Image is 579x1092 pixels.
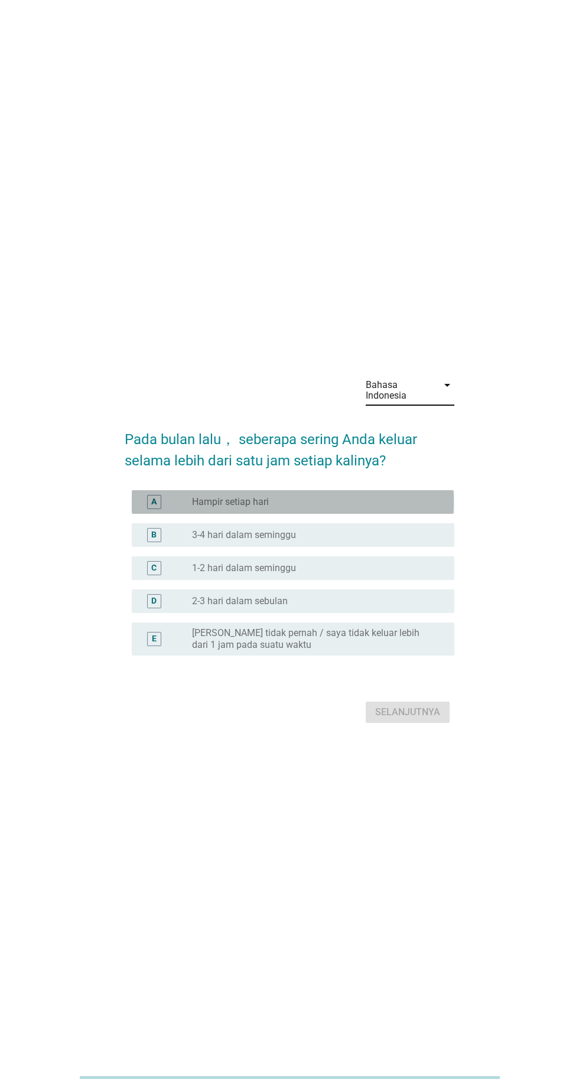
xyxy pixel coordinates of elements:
div: A [151,496,157,508]
label: Hampir setiap hari [192,496,269,508]
label: 1-2 hari dalam seminggu [192,562,296,574]
i: arrow_drop_down [440,378,454,392]
h2: Pada bulan lalu， seberapa sering Anda keluar selama lebih dari satu jam setiap kalinya? [125,417,454,471]
div: C [151,562,157,574]
div: B [151,529,157,541]
div: D [151,595,157,607]
label: 3-4 hari dalam seminggu [192,529,296,541]
label: 2-3 hari dalam sebulan [192,595,288,607]
label: [PERSON_NAME] tidak pernah / saya tidak keluar lebih dari 1 jam pada suatu waktu [192,627,435,651]
div: Bahasa Indonesia [366,380,431,401]
div: E [152,633,157,645]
